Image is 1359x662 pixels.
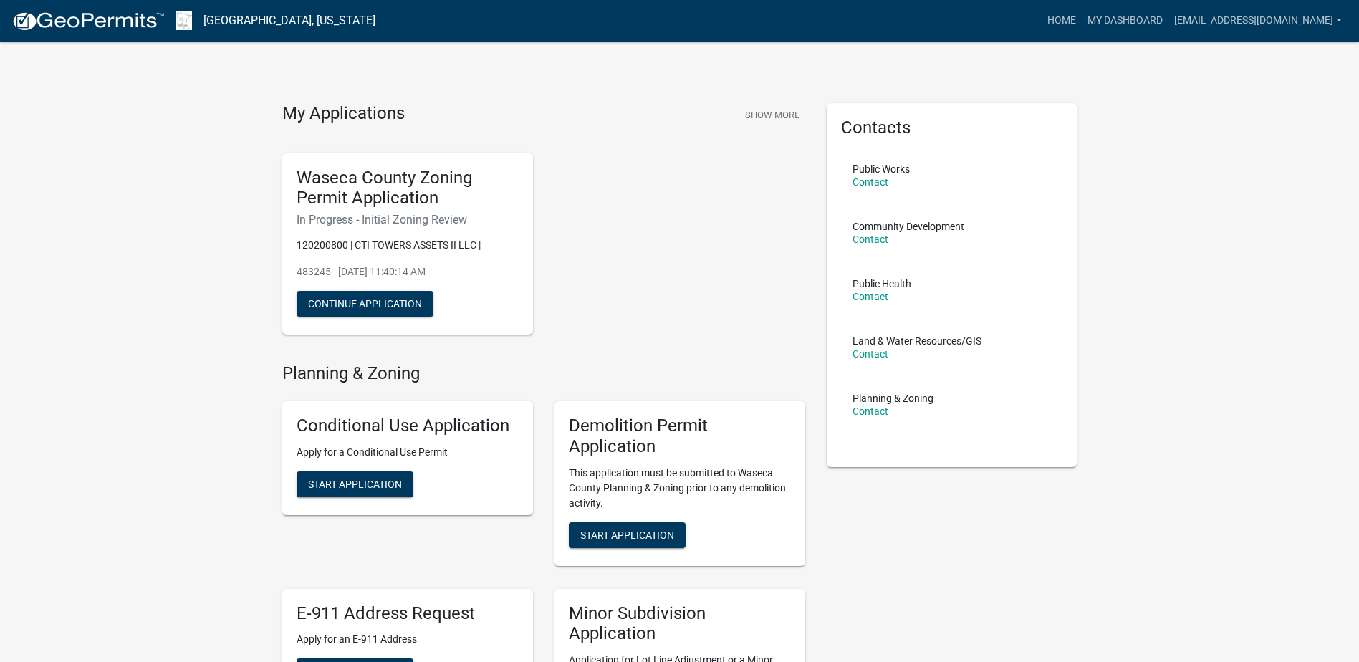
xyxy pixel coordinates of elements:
a: Contact [853,176,888,188]
button: Start Application [297,471,413,497]
a: Contact [853,406,888,417]
p: This application must be submitted to Waseca County Planning & Zoning prior to any demolition act... [569,466,791,511]
p: Public Works [853,164,910,174]
h5: Conditional Use Application [297,416,519,436]
p: 483245 - [DATE] 11:40:14 AM [297,264,519,279]
span: Start Application [580,529,674,540]
p: Community Development [853,221,964,231]
p: Planning & Zoning [853,393,933,403]
h5: E-911 Address Request [297,603,519,624]
button: Show More [739,103,805,127]
h4: Planning & Zoning [282,363,805,384]
a: [EMAIL_ADDRESS][DOMAIN_NAME] [1168,7,1348,34]
span: Start Application [308,478,402,489]
p: 120200800 | CTI TOWERS ASSETS II LLC | [297,238,519,253]
img: Waseca County, Minnesota [176,11,192,30]
a: Home [1042,7,1082,34]
a: Contact [853,234,888,245]
h4: My Applications [282,103,405,125]
h6: In Progress - Initial Zoning Review [297,213,519,226]
button: Start Application [569,522,686,548]
p: Apply for an E-911 Address [297,632,519,647]
p: Land & Water Resources/GIS [853,336,981,346]
a: My Dashboard [1082,7,1168,34]
a: Contact [853,291,888,302]
p: Public Health [853,279,911,289]
h5: Contacts [841,117,1063,138]
p: Apply for a Conditional Use Permit [297,445,519,460]
button: Continue Application [297,291,433,317]
a: Contact [853,348,888,360]
h5: Demolition Permit Application [569,416,791,457]
h5: Minor Subdivision Application [569,603,791,645]
h5: Waseca County Zoning Permit Application [297,168,519,209]
a: [GEOGRAPHIC_DATA], [US_STATE] [203,9,375,33]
